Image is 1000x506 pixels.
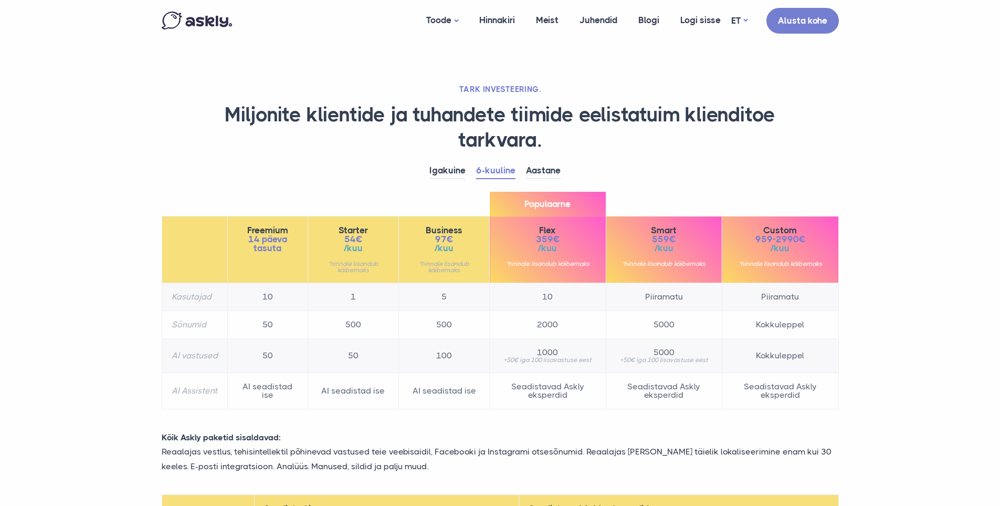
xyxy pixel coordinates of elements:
span: 14 päeva tasuta [237,235,298,253]
span: Business [408,226,480,235]
td: Piiramatu [722,283,838,311]
span: /kuu [408,244,480,253]
td: Seadistavad Askly eksperdid [490,373,606,409]
td: 10 [227,283,308,311]
td: 2000 [490,311,606,339]
a: Igakuine [429,163,466,179]
small: +50€ iga 100 lisavastuse eest [499,357,596,363]
td: Kokkuleppel [722,311,838,339]
small: *hinnale lisandub käibemaks [616,261,712,267]
h2: TARK INVESTEERING. [162,84,839,95]
span: 559€ [616,235,712,244]
span: Kokkuleppel [732,352,828,360]
th: Kasutajad [162,283,227,311]
td: 500 [308,311,398,339]
span: Populaarne [490,192,605,216]
small: *hinnale lisandub käibemaks [408,261,480,273]
span: 5000 [616,348,712,357]
strong: Kõik Askly paketid sisaldavad: [162,432,281,442]
th: Sõnumid [162,311,227,339]
td: 50 [227,339,308,373]
td: 500 [399,311,490,339]
span: Starter [318,226,389,235]
a: ET [731,13,748,28]
th: AI Assistent [162,373,227,409]
td: 50 [308,339,398,373]
span: Flex [499,226,596,235]
span: 959-2990€ [732,235,828,244]
span: Smart [616,226,712,235]
a: 6-kuuline [476,163,515,179]
span: /kuu [318,244,389,253]
h1: Miljonite klientide ja tuhandete tiimide eelistatuim klienditoe tarkvara. [162,102,839,152]
small: *hinnale lisandub käibemaks [499,261,596,267]
td: 5 [399,283,490,311]
span: /kuu [616,244,712,253]
td: 5000 [606,311,722,339]
td: AI seadistad ise [227,373,308,409]
small: +50€ iga 100 lisavastuse eest [616,357,712,363]
a: Alusta kohe [766,8,839,34]
span: Freemium [237,226,298,235]
span: /kuu [499,244,596,253]
td: 1 [308,283,398,311]
span: /kuu [732,244,828,253]
td: 50 [227,311,308,339]
td: 10 [490,283,606,311]
img: Askly [162,12,232,29]
span: 359€ [499,235,596,244]
td: 100 [399,339,490,373]
small: *hinnale lisandub käibemaks [318,261,389,273]
th: AI vastused [162,339,227,373]
a: Aastane [526,163,561,179]
small: *hinnale lisandub käibemaks [732,261,828,267]
span: 54€ [318,235,389,244]
td: AI seadistad ise [399,373,490,409]
span: 1000 [499,348,596,357]
span: 97€ [408,235,480,244]
td: AI seadistad ise [308,373,398,409]
td: Seadistavad Askly eksperdid [606,373,722,409]
span: Custom [732,226,828,235]
td: Piiramatu [606,283,722,311]
p: Reaalajas vestlus, tehisintellektil põhinevad vastused teie veebisaidil, Facebooki ja Instagrami ... [154,445,847,473]
td: Seadistavad Askly eksperdid [722,373,838,409]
